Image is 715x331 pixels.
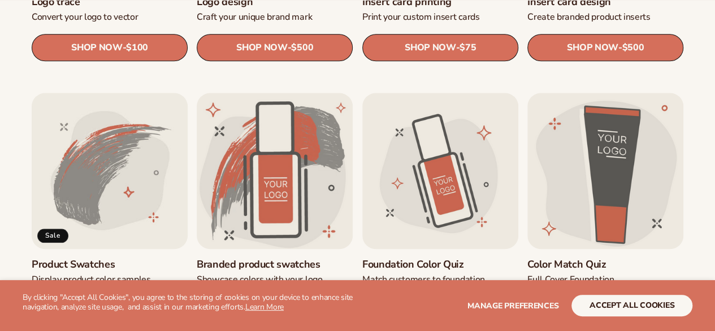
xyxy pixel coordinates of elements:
[527,34,683,61] a: SHOP NOW- $500
[32,34,188,61] a: SHOP NOW- $100
[71,42,122,53] span: SHOP NOW
[197,258,353,271] a: Branded product swatches
[236,42,287,53] span: SHOP NOW
[362,34,518,61] a: SHOP NOW- $75
[622,42,644,53] span: $500
[567,42,618,53] span: SHOP NOW
[467,295,558,316] button: Manage preferences
[245,302,284,312] a: Learn More
[362,258,518,271] a: Foundation Color Quiz
[467,300,558,311] span: Manage preferences
[292,42,314,53] span: $500
[197,34,353,61] a: SHOP NOW- $500
[405,42,456,53] span: SHOP NOW
[527,258,683,271] a: Color Match Quiz
[571,295,692,316] button: accept all cookies
[32,258,188,271] a: Product Swatches
[23,293,358,312] p: By clicking "Accept All Cookies", you agree to the storing of cookies on your device to enhance s...
[126,42,148,53] span: $100
[460,42,476,53] span: $75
